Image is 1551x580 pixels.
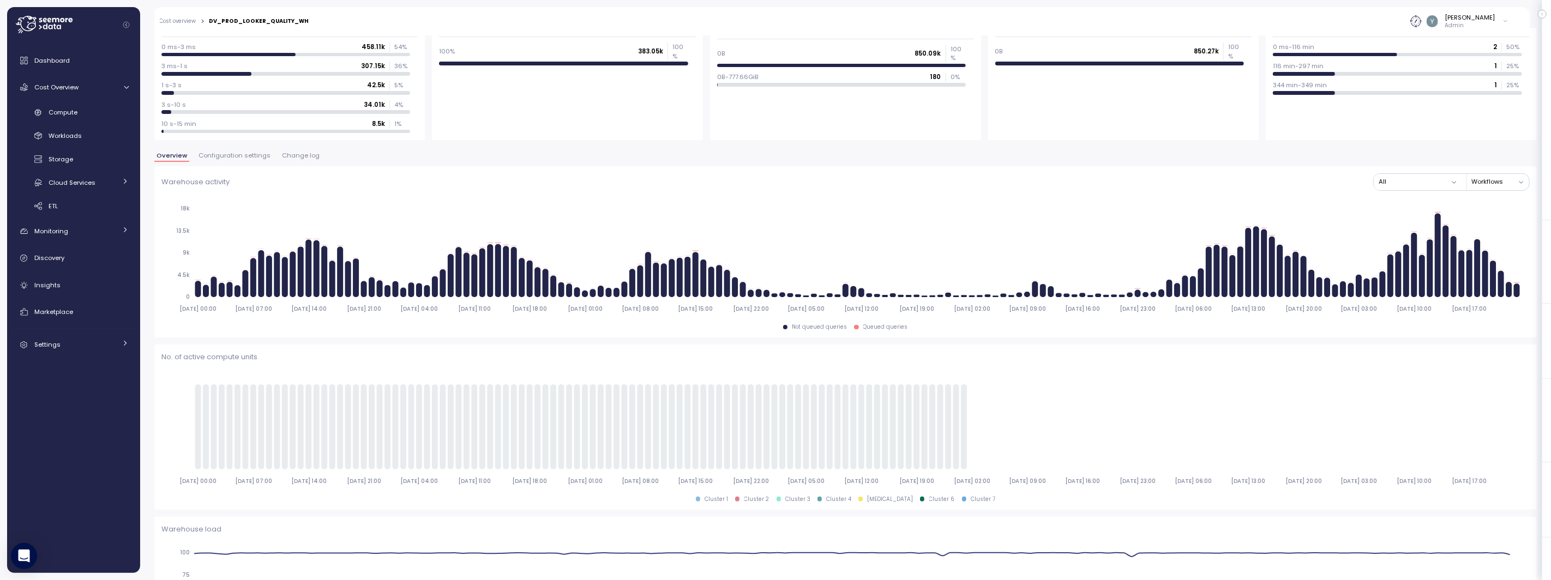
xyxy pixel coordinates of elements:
[161,352,1530,362] p: No. of active compute units
[161,62,188,70] p: 3 ms-1 s
[844,305,879,312] tspan: [DATE] 12:00
[34,281,61,289] span: Insights
[1397,477,1432,484] tspan: [DATE] 10:00
[638,47,663,56] p: 383.05k
[1506,43,1522,51] p: 50 %
[717,72,759,81] p: 0B-777.66GiB
[199,153,270,159] span: Configuration settings
[1194,47,1219,56] p: 850.27k
[179,305,217,312] tspan: [DATE] 00:00
[512,477,547,484] tspan: [DATE] 18:00
[1175,477,1212,484] tspan: [DATE] 06:00
[209,19,309,24] div: DV_PROD_LOOKER_QUALITY_WH
[282,153,320,159] span: Change log
[787,305,825,312] tspan: [DATE] 05:00
[512,305,547,312] tspan: [DATE] 18:00
[1120,477,1156,484] tspan: [DATE] 23:00
[49,202,58,210] span: ETL
[34,56,70,65] span: Dashboard
[1445,22,1495,29] p: Admin
[1340,305,1377,312] tspan: [DATE] 03:00
[458,305,491,312] tspan: [DATE] 11:00
[1065,305,1100,312] tspan: [DATE] 16:00
[1120,305,1156,312] tspan: [DATE] 23:00
[1494,81,1497,89] p: 1
[678,477,713,484] tspan: [DATE] 15:00
[1273,81,1327,89] p: 344 min-349 min
[1273,43,1314,51] p: 0 ms-116 min
[11,220,136,242] a: Monitoring
[568,305,603,312] tspan: [DATE] 01:00
[971,496,995,503] div: Cluster 7
[1273,62,1324,70] p: 116 min-297 min
[1175,305,1212,312] tspan: [DATE] 06:00
[367,81,385,89] p: 42.5k
[34,227,68,235] span: Monitoring
[622,305,659,312] tspan: [DATE] 08:00
[929,496,955,503] div: Cluster 6
[622,477,659,484] tspan: [DATE] 08:00
[161,100,186,109] p: 3 s-10 s
[1231,305,1266,312] tspan: [DATE] 13:00
[177,271,190,279] tspan: 4.5k
[395,81,410,89] p: 5 %
[1340,477,1377,484] tspan: [DATE] 03:00
[1009,477,1046,484] tspan: [DATE] 09:00
[161,119,196,128] p: 10 s-15 min
[899,305,934,312] tspan: [DATE] 19:00
[34,83,79,92] span: Cost Overview
[176,227,190,234] tspan: 13.5k
[678,305,713,312] tspan: [DATE] 15:00
[181,205,190,212] tspan: 18k
[844,477,879,484] tspan: [DATE] 12:00
[11,301,136,323] a: Marketplace
[1374,174,1463,190] button: All
[161,81,182,89] p: 1 s-3 s
[183,249,190,256] tspan: 9k
[458,477,491,484] tspan: [DATE] 11:00
[1009,305,1046,312] tspan: [DATE] 09:00
[291,477,326,484] tspan: [DATE] 14:00
[49,178,95,187] span: Cloud Services
[1471,174,1529,190] button: Workflows
[11,127,136,145] a: Workloads
[11,274,136,296] a: Insights
[361,62,385,70] p: 307.15k
[11,173,136,191] a: Cloud Services
[49,108,77,117] span: Compute
[787,477,825,484] tspan: [DATE] 05:00
[235,305,272,312] tspan: [DATE] 07:00
[1285,477,1322,484] tspan: [DATE] 20:00
[34,253,64,262] span: Discovery
[792,323,847,331] div: Not queued queries
[930,72,941,81] p: 180
[915,49,941,58] p: 850.09k
[439,47,455,56] p: 100%
[400,305,438,312] tspan: [DATE] 04:00
[11,104,136,122] a: Compute
[951,45,966,63] p: 100 %
[1494,62,1497,70] p: 1
[1229,43,1244,61] p: 100 %
[161,177,230,188] p: Warehouse activity
[11,247,136,269] a: Discovery
[362,43,385,51] p: 458.11k
[49,131,82,140] span: Workloads
[364,100,385,109] p: 34.01k
[1445,13,1495,22] div: [PERSON_NAME]
[11,543,37,569] div: Open Intercom Messenger
[160,19,196,24] a: Cost overview
[568,477,603,484] tspan: [DATE] 01:00
[395,100,410,109] p: 4 %
[395,62,410,70] p: 36 %
[863,323,908,331] div: Queued queries
[951,72,966,81] p: 0 %
[34,340,61,349] span: Settings
[291,305,326,312] tspan: [DATE] 14:00
[395,43,410,51] p: 54 %
[744,496,770,503] div: Cluster 2
[161,524,1530,535] p: Warehouse load
[1231,477,1266,484] tspan: [DATE] 13:00
[201,18,205,25] div: >
[11,150,136,168] a: Storage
